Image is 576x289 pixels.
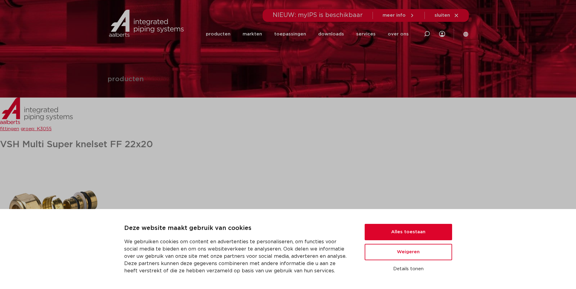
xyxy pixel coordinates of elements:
[107,76,144,83] h1: producten
[383,13,406,18] span: meer info
[435,13,450,18] span: sluiten
[388,22,409,46] a: over ons
[124,224,350,233] p: Deze website maakt gebruik van cookies
[435,13,459,18] a: sluiten
[365,224,452,240] button: Alles toestaan
[243,22,262,46] a: markten
[21,127,52,131] a: groep: K3055
[318,22,344,46] a: downloads
[356,22,376,46] a: services
[383,13,415,18] a: meer info
[439,27,445,41] div: my IPS
[365,264,452,274] button: Details tonen
[124,238,350,274] p: We gebruiken cookies om content en advertenties te personaliseren, om functies voor social media ...
[365,244,452,260] button: Weigeren
[206,22,409,46] nav: Menu
[274,22,306,46] a: toepassingen
[273,12,363,18] span: NIEUW: myIPS is beschikbaar
[206,22,230,46] a: producten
